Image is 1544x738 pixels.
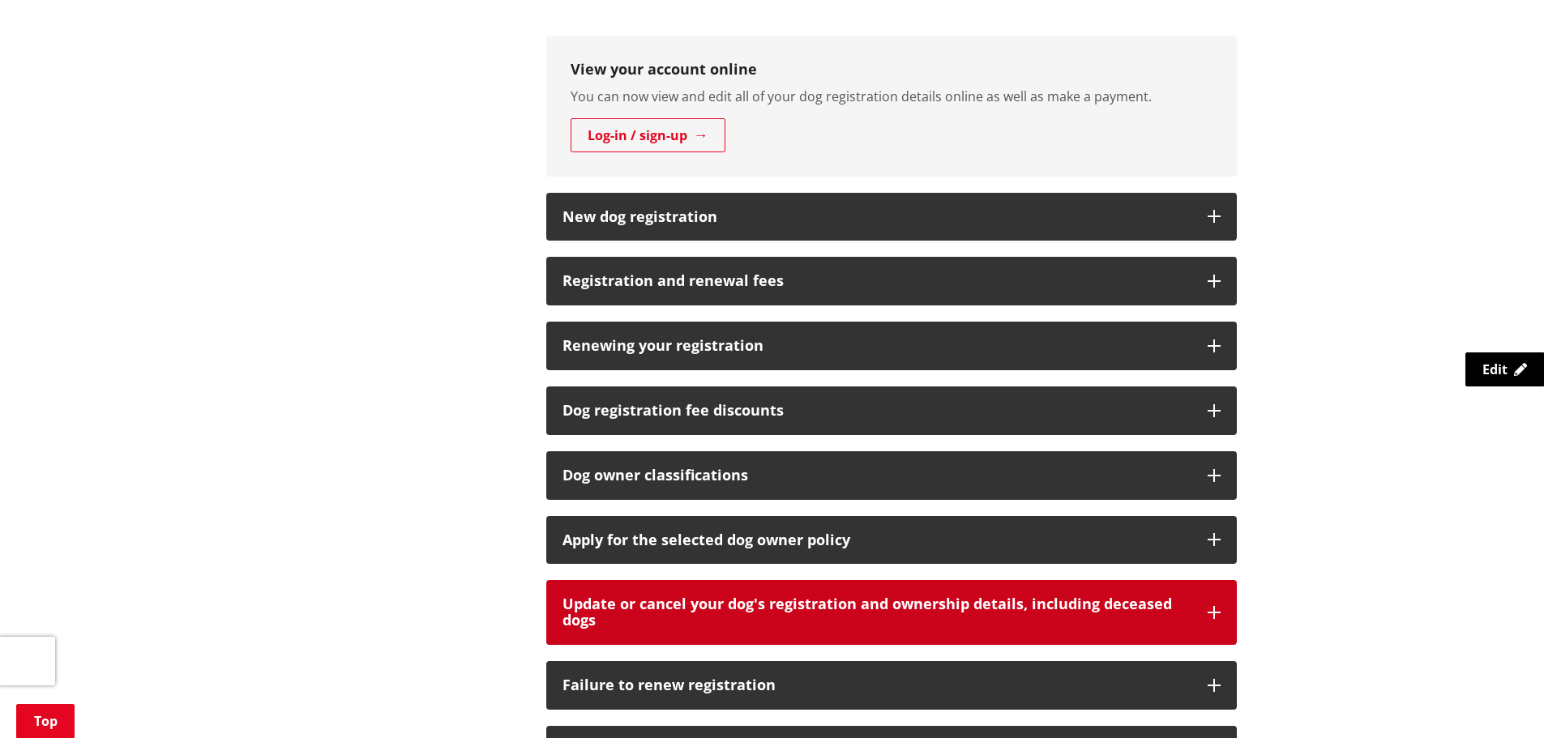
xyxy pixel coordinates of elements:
span: Edit [1482,360,1508,378]
h3: New dog registration [562,209,1191,225]
div: Apply for the selected dog owner policy [562,532,1191,548]
button: Apply for the selected dog owner policy [546,516,1237,565]
h3: Renewing your registration [562,338,1191,354]
button: Renewing your registration [546,322,1237,370]
button: New dog registration [546,193,1237,241]
h3: Dog registration fee discounts [562,403,1191,419]
button: Update or cancel your dog's registration and ownership details, including deceased dogs [546,580,1237,645]
iframe: Messenger Launcher [1469,670,1528,728]
a: Top [16,704,75,738]
a: Edit [1465,352,1544,386]
a: Log-in / sign-up [571,118,725,152]
h3: Registration and renewal fees [562,273,1191,289]
h3: Update or cancel your dog's registration and ownership details, including deceased dogs [562,596,1191,629]
button: Registration and renewal fees [546,257,1237,305]
h3: View your account online [571,61,1213,79]
h3: Dog owner classifications [562,467,1191,484]
button: Dog owner classifications [546,451,1237,500]
p: You can now view and edit all of your dog registration details online as well as make a payment. [571,87,1213,106]
h3: Failure to renew registration [562,677,1191,693]
button: Dog registration fee discounts [546,386,1237,435]
button: Failure to renew registration [546,661,1237,710]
